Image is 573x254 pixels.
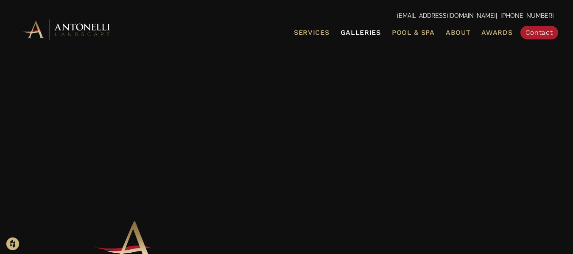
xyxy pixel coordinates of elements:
span: Pool & Spa [392,28,435,36]
a: Pool & Spa [389,27,438,38]
img: Antonelli Horizontal Logo [20,18,113,41]
span: Galleries [341,28,381,36]
span: Awards [481,28,512,36]
img: Houzz [6,237,19,250]
a: [EMAIL_ADDRESS][DOMAIN_NAME] [397,12,496,19]
a: About [442,27,474,38]
a: Galleries [337,27,384,38]
span: Contact [525,28,553,36]
span: About [446,29,471,36]
span: Services [294,29,330,36]
a: Services [291,27,333,38]
a: Awards [478,27,516,38]
a: Contact [520,26,558,39]
p: | [PHONE_NUMBER] [20,11,554,22]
